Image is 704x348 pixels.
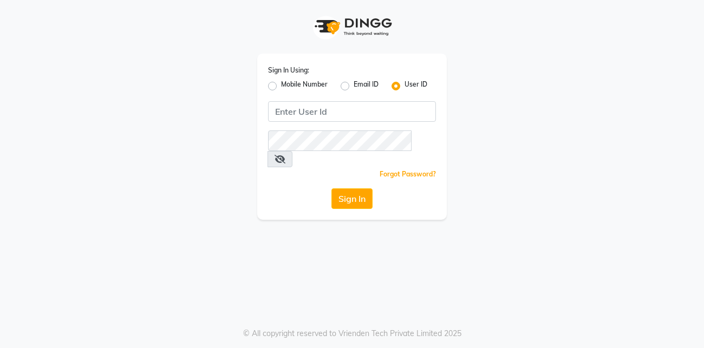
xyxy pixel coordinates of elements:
[268,101,436,122] input: Username
[405,80,427,93] label: User ID
[268,130,412,151] input: Username
[331,188,373,209] button: Sign In
[268,65,309,75] label: Sign In Using:
[281,80,328,93] label: Mobile Number
[380,170,436,178] a: Forgot Password?
[354,80,379,93] label: Email ID
[309,11,395,43] img: logo1.svg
